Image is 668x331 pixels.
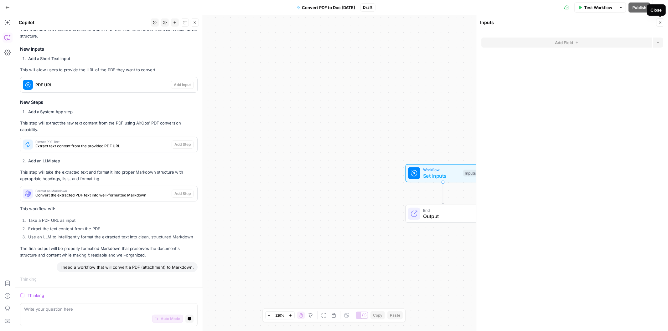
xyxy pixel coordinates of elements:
button: Convert PDF to Doc [DATE] [293,3,359,13]
span: Output [423,212,474,220]
div: EndOutput [385,205,501,223]
li: Take a PDF URL as input [27,217,198,223]
div: ... [37,276,40,282]
div: Inputs [463,170,477,177]
p: This step will extract the raw text content from the PDF using AirOps' PDF conversion capability. [20,120,198,133]
span: Add Input [174,82,191,88]
span: Copy [373,313,382,318]
span: Add Field [555,39,573,46]
div: Thinking [28,292,198,298]
button: Publish [629,3,650,13]
span: 120% [276,313,284,318]
span: End [423,207,474,213]
h3: New Steps [20,99,198,105]
span: Extract text content from the provided PDF URL [35,143,169,149]
span: Convert PDF to Doc [DATE] [302,4,355,11]
div: Close [651,7,662,13]
strong: Add a Short Text input [28,56,70,61]
button: Add Field [481,38,652,48]
button: Add Input [171,81,194,89]
span: Extract PDF Text [35,140,169,143]
h3: New Inputs [20,46,198,52]
button: Add Step [172,140,194,149]
span: PDF URL [35,82,168,88]
span: Add Step [174,142,191,147]
strong: Add an LLM step [28,158,60,163]
span: Format as Markdown [35,189,169,192]
div: I need a workflow that will convert a PDF (attachment) to Markdown. [57,262,198,272]
strong: Add a System App step [28,109,73,114]
span: Set Inputs [423,172,460,180]
g: Edge from start to end [442,182,444,204]
button: Paste [387,311,403,319]
span: Draft [363,5,373,10]
div: Thinking [20,276,198,282]
span: Workflow [423,167,460,173]
div: WorkflowSet InputsInputs [385,164,501,182]
button: Copy [370,311,385,319]
li: Extract the text content from the PDF [27,226,198,232]
span: Test Workflow [584,4,612,11]
p: This workflow will extract text content from a PDF URL and then format it into clean Markdown str... [20,26,198,39]
span: Auto Mode [161,316,180,322]
button: Add Step [172,190,194,198]
span: Add Step [174,191,191,196]
div: Copilot [19,19,149,26]
div: Inputs [480,19,654,26]
span: Paste [390,313,400,318]
button: Test Workflow [574,3,616,13]
p: The final output will be properly formatted Markdown that preserves the document's structure and ... [20,245,198,258]
p: This will allow users to provide the URL of the PDF they want to convert. [20,67,198,73]
p: This workflow will: [20,206,198,212]
li: Use an LLM to intelligently format the extracted text into clean, structured Markdown [27,234,198,240]
p: This step will take the extracted text and format it into proper Markdown structure with appropri... [20,169,198,182]
span: Publish [632,4,646,11]
button: Auto Mode [152,315,183,323]
span: Convert the extracted PDF text into well-formatted Markdown [35,192,169,198]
